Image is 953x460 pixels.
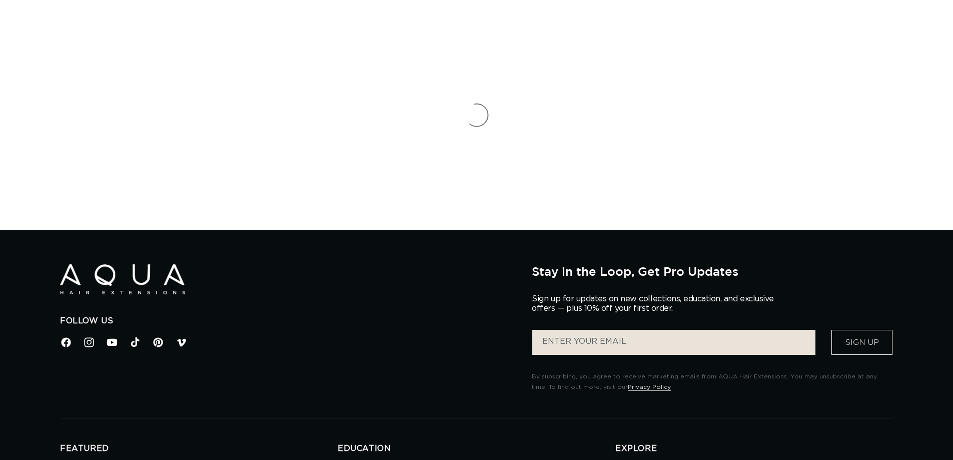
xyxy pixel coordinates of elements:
[532,294,782,313] p: Sign up for updates on new collections, education, and exclusive offers — plus 10% off your first...
[831,330,892,355] button: Sign Up
[60,316,517,326] h2: Follow Us
[532,264,893,278] h2: Stay in the Loop, Get Pro Updates
[60,264,185,295] img: Aqua Hair Extensions
[338,443,615,454] h2: EDUCATION
[532,330,815,355] input: ENTER YOUR EMAIL
[615,443,893,454] h2: EXPLORE
[628,384,671,390] a: Privacy Policy
[60,443,338,454] h2: FEATURED
[532,371,893,393] p: By subscribing, you agree to receive marketing emails from AQUA Hair Extensions. You may unsubscr...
